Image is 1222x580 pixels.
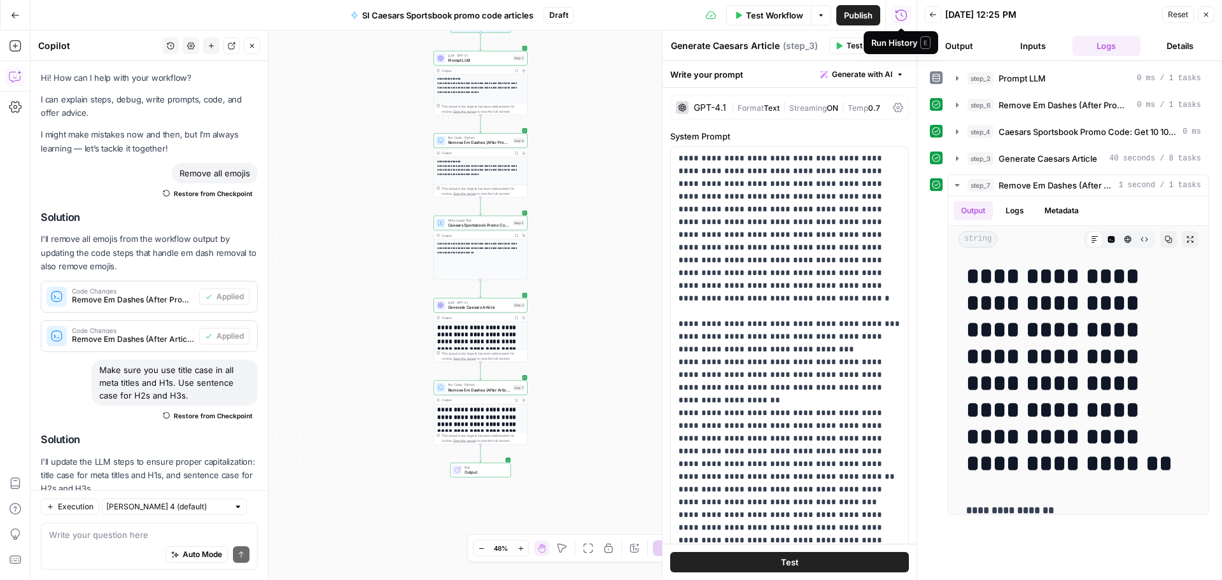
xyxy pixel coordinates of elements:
[1146,36,1214,56] button: Details
[362,9,533,22] span: SI Caesars Sportsbook promo code articles
[1162,6,1194,23] button: Reset
[1137,99,1201,111] span: 0 ms / 1 tasks
[41,128,258,155] p: I might make mistakes now and then, but I’m always learning — let’s tackle it together!
[948,95,1209,115] button: 0 ms / 1 tasks
[453,357,476,360] span: Copy the output
[513,55,524,61] div: Step 2
[442,351,524,360] div: This output is too large & has been abbreviated for review. to view the full content.
[41,93,258,120] p: I can explain steps, debug, write prompts, code, and offer advice.
[199,288,249,305] button: Applied
[92,360,258,406] div: Make sure you use title case in all meta titles and H1s. Use sentence case for H2s and H3s.
[158,408,258,423] button: Restore from Checkpoint
[868,103,880,113] span: 0.7
[513,138,524,143] div: Step 6
[925,36,994,56] button: Output
[846,40,862,52] span: Test
[72,288,194,294] span: Code Changes
[442,104,524,113] div: This output is too large & has been abbreviated for review. to view the full content.
[41,455,258,495] p: I'll update the LLM steps to ensure proper capitalization: title case for meta titles and H1s, an...
[967,152,994,165] span: step_3
[453,439,476,442] span: Copy the output
[815,66,909,83] button: Generate with AI
[781,556,799,569] span: Test
[465,465,506,470] span: End
[967,179,994,192] span: step_7
[967,125,994,138] span: step_4
[199,328,249,344] button: Applied
[999,179,1113,192] span: Remove Em Dashes (After Article)
[453,192,476,195] span: Copy the output
[513,220,525,226] div: Step 4
[959,231,997,248] span: string
[465,469,506,476] span: Output
[999,72,1046,85] span: Prompt LLM
[480,115,482,133] g: Edge from step_2 to step_6
[480,280,482,298] g: Edge from step_4 to step_3
[41,71,258,85] p: Hi! How can I help with your workflow?
[174,188,253,199] span: Restore from Checkpoint
[442,315,510,320] div: Output
[746,9,803,22] span: Test Workflow
[663,61,916,87] div: Write your prompt
[183,549,222,560] span: Auto Mode
[670,130,909,143] label: System Prompt
[948,148,1209,169] button: 40 seconds / 8 tasks
[343,5,541,25] button: SI Caesars Sportsbook promo code articles
[433,463,527,477] div: EndOutput
[1072,36,1141,56] button: Logs
[948,175,1209,195] button: 1 second / 1 tasks
[494,543,508,553] span: 48%
[433,18,527,33] div: Set Inputs
[838,101,848,113] span: |
[948,122,1209,142] button: 0 ms
[442,68,510,73] div: Output
[72,334,194,345] span: Remove Em Dashes (After Article) (step_7)
[848,103,868,113] span: Temp
[480,362,482,380] g: Edge from step_3 to step_7
[58,501,94,513] span: Execution
[448,300,511,305] span: LLM · GPT-4.1
[999,125,1177,138] span: Caesars Sportsbook Promo Code: Get 10 100% Bet Boosts for {{ event_title }}
[998,201,1032,220] button: Logs
[694,103,726,112] div: GPT-4.1
[448,57,511,64] span: Prompt LLM
[442,233,510,238] div: Output
[731,101,738,113] span: |
[836,5,880,25] button: Publish
[513,302,524,308] div: Step 3
[442,398,510,403] div: Output
[442,187,524,196] div: This output is too large & has been abbreviated for review. to view the full content.
[738,103,764,113] span: Format
[549,10,568,21] span: Draft
[106,500,228,513] input: Claude Sonnet 4 (default)
[448,383,511,388] span: Run Code · Python
[827,103,838,113] span: ON
[448,139,511,146] span: Remove Em Dashes (After Prompt)
[1109,153,1201,164] span: 40 seconds / 8 tasks
[789,103,827,113] span: Streaming
[783,39,818,52] span: ( step_3 )
[1183,126,1201,138] span: 0 ms
[1137,73,1201,84] span: 0 ms / 1 tasks
[999,152,1097,165] span: Generate Caesars Article
[72,294,194,306] span: Remove Em Dashes (After Prompt) (step_6)
[780,101,789,113] span: |
[948,196,1209,514] div: 1 second / 1 tasks
[433,216,527,280] div: Write Liquid TextCaesars Sportsbook Promo Code: Get 10 100% Bet Boosts for {{ event_title }}Step ...
[442,434,524,443] div: This output is too large & has been abbreviated for review. to view the full content.
[1168,9,1188,20] span: Reset
[999,99,1132,111] span: Remove Em Dashes (After Prompt)
[41,434,258,446] h2: Solution
[442,150,510,155] div: Output
[174,411,253,421] span: Restore from Checkpoint
[480,197,482,215] g: Edge from step_6 to step_4
[480,32,482,50] g: Edge from start to step_2
[480,444,482,462] g: Edge from step_7 to end
[670,552,909,572] button: Test
[920,36,931,49] span: E
[999,36,1067,56] button: Inputs
[844,9,873,22] span: Publish
[832,69,892,80] span: Generate with AI
[764,103,780,113] span: Text
[448,136,511,141] span: Run Code · Python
